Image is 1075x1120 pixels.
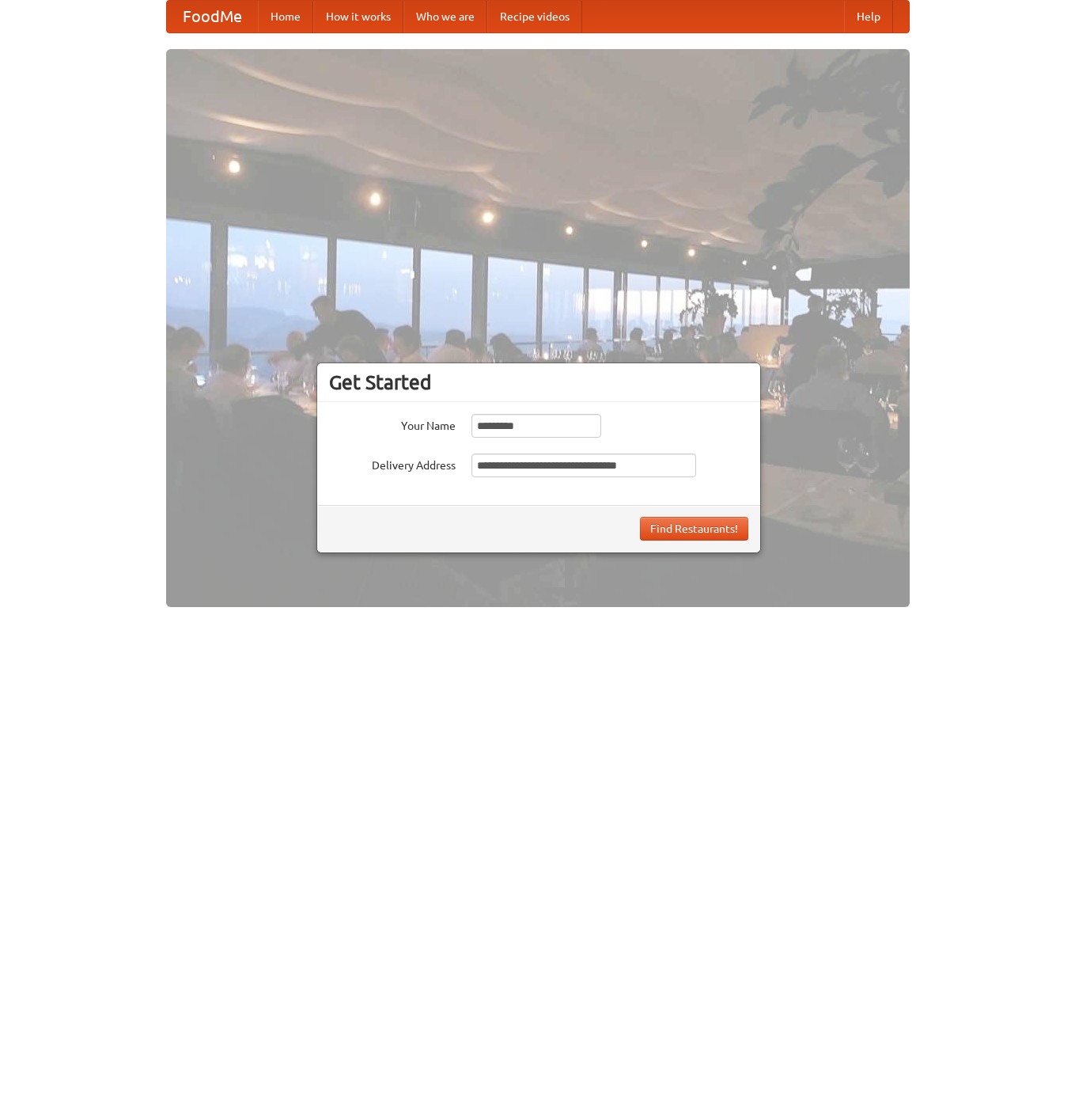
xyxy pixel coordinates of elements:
button: Find Restaurants! [640,517,748,541]
a: How it works [313,1,403,32]
label: Your Name [329,414,456,434]
label: Delivery Address [329,454,456,473]
a: Who we are [403,1,487,32]
h3: Get Started [329,370,748,394]
a: FoodMe [167,1,258,32]
a: Help [844,1,893,32]
a: Recipe videos [487,1,582,32]
a: Home [258,1,313,32]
